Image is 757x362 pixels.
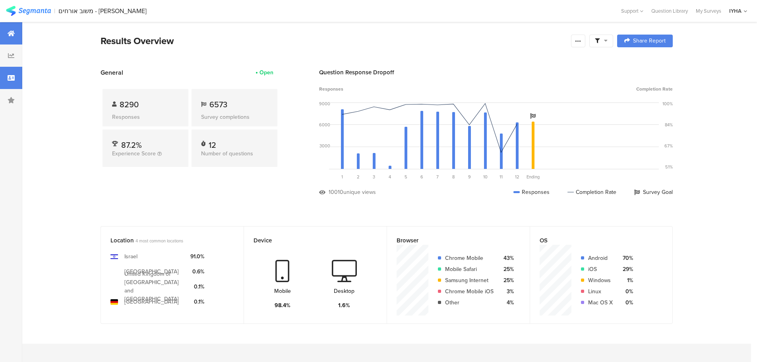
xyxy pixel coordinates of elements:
[420,174,423,180] span: 6
[636,85,673,93] span: Completion Rate
[500,298,514,307] div: 4%
[274,287,291,295] div: Mobile
[338,301,350,310] div: 1.6%
[6,6,51,16] img: segmanta logo
[500,174,503,180] span: 11
[112,113,179,121] div: Responses
[525,174,541,180] div: Ending
[190,267,204,276] div: 0.6%
[319,122,330,128] div: 6000
[588,276,613,285] div: Windows
[515,174,519,180] span: 12
[588,287,613,296] div: Linux
[405,174,407,180] span: 5
[445,254,494,262] div: Chrome Mobile
[647,7,692,15] a: Question Library
[319,68,673,77] div: Question Response Dropoff
[619,276,633,285] div: 1%
[124,298,179,306] div: [GEOGRAPHIC_DATA]
[445,287,494,296] div: Chrome Mobile iOS
[275,301,290,310] div: 98.4%
[319,143,330,149] div: 3000
[619,298,633,307] div: 0%
[500,254,514,262] div: 43%
[209,99,227,110] span: 6573
[341,174,343,180] span: 1
[662,101,673,107] div: 100%
[500,276,514,285] div: 25%
[483,174,488,180] span: 10
[445,298,494,307] div: Other
[136,238,183,244] span: 4 most common locations
[110,236,221,245] div: Location
[101,34,567,48] div: Results Overview
[101,68,123,77] span: General
[445,265,494,273] div: Mobile Safari
[343,188,376,196] div: unique views
[259,68,273,77] div: Open
[58,7,147,15] div: משוב אורחים - [PERSON_NAME]
[329,188,343,196] div: 10010
[445,276,494,285] div: Samsung Internet
[319,101,330,107] div: 9000
[621,5,643,17] div: Support
[500,287,514,296] div: 3%
[54,6,55,15] div: |
[665,164,673,170] div: 51%
[209,139,216,147] div: 12
[124,252,137,261] div: Israel
[692,7,725,15] a: My Surveys
[124,267,179,276] div: [GEOGRAPHIC_DATA]
[513,188,550,196] div: Responses
[334,287,354,295] div: Desktop
[664,143,673,149] div: 67%
[389,174,391,180] span: 4
[121,139,142,151] span: 87.2%
[500,265,514,273] div: 25%
[120,99,139,110] span: 8290
[112,149,156,158] span: Experience Score
[633,38,666,44] span: Share Report
[619,254,633,262] div: 70%
[468,174,471,180] span: 9
[190,283,204,291] div: 0.1%
[588,254,613,262] div: Android
[190,252,204,261] div: 91.0%
[567,188,616,196] div: Completion Rate
[588,298,613,307] div: Mac OS X
[190,298,204,306] div: 0.1%
[397,236,507,245] div: Browser
[619,265,633,273] div: 29%
[436,174,439,180] span: 7
[201,113,268,121] div: Survey completions
[319,85,343,93] span: Responses
[634,188,673,196] div: Survey Goal
[357,174,360,180] span: 2
[540,236,650,245] div: OS
[530,113,536,119] i: Survey Goal
[619,287,633,296] div: 0%
[588,265,613,273] div: iOS
[201,149,253,158] span: Number of questions
[124,270,184,303] div: United Kingdom of [GEOGRAPHIC_DATA] and [GEOGRAPHIC_DATA]
[254,236,364,245] div: Device
[729,7,742,15] div: IYHA
[452,174,455,180] span: 8
[373,174,375,180] span: 3
[665,122,673,128] div: 84%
